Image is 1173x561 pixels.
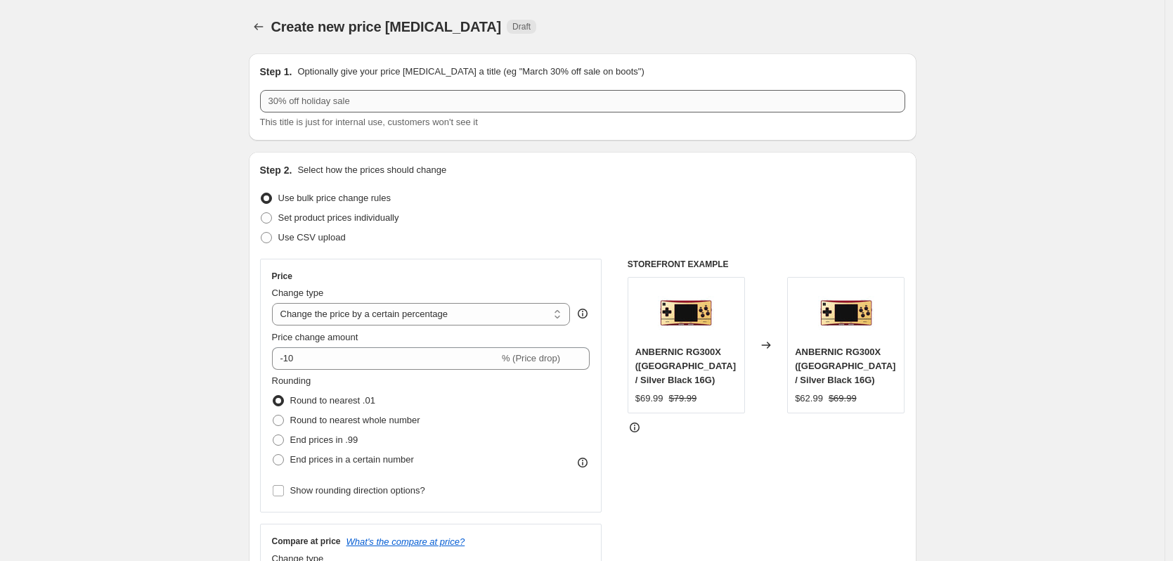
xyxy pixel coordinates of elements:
[272,288,324,298] span: Change type
[669,392,697,406] strike: $79.99
[278,212,399,223] span: Set product prices individually
[346,536,465,547] button: What's the compare at price?
[297,65,644,79] p: Optionally give your price [MEDICAL_DATA] a title (eg "March 30% off sale on boots")
[829,392,857,406] strike: $69.99
[260,117,478,127] span: This title is just for internal use, customers won't see it
[795,347,895,385] span: ANBERNIC RG300X ([GEOGRAPHIC_DATA] / Silver Black 16G)
[502,353,560,363] span: % (Price drop)
[260,65,292,79] h2: Step 1.
[260,90,905,112] input: 30% off holiday sale
[635,347,736,385] span: ANBERNIC RG300X ([GEOGRAPHIC_DATA] / Silver Black 16G)
[290,434,358,445] span: End prices in .99
[272,347,499,370] input: -15
[628,259,905,270] h6: STOREFRONT EXAMPLE
[795,392,823,406] div: $62.99
[635,392,663,406] div: $69.99
[576,307,590,321] div: help
[272,375,311,386] span: Rounding
[290,415,420,425] span: Round to nearest whole number
[260,163,292,177] h2: Step 2.
[272,332,358,342] span: Price change amount
[818,285,874,341] img: AnbernicRG300X_514e651c-7c3a-4de7-a20a-533989a2030b_80x.jpg
[297,163,446,177] p: Select how the prices should change
[272,271,292,282] h3: Price
[512,21,531,32] span: Draft
[290,395,375,406] span: Round to nearest .01
[290,485,425,496] span: Show rounding direction options?
[272,536,341,547] h3: Compare at price
[290,454,414,465] span: End prices in a certain number
[658,285,714,341] img: AnbernicRG300X_514e651c-7c3a-4de7-a20a-533989a2030b_80x.jpg
[278,232,346,243] span: Use CSV upload
[271,19,502,34] span: Create new price [MEDICAL_DATA]
[249,17,268,37] button: Price change jobs
[278,193,391,203] span: Use bulk price change rules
